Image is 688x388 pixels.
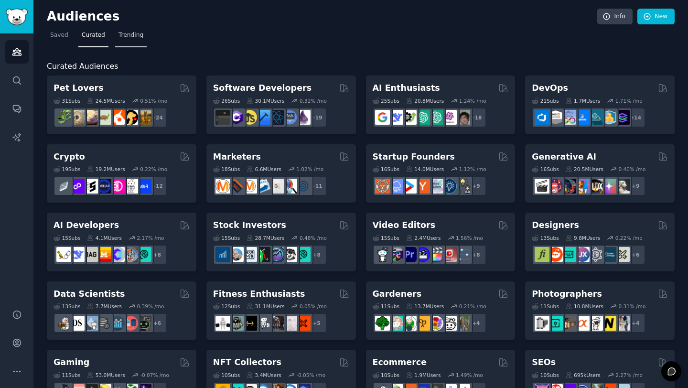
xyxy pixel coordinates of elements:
div: 18 Sub s [213,166,240,172]
div: 19.2M Users [87,166,125,172]
div: 0.51 % /mo [140,97,167,104]
img: web3 [97,179,111,194]
div: 1.71 % /mo [615,97,643,104]
span: Saved [50,31,68,40]
img: UI_Design [561,247,576,262]
div: 2.4M Users [406,235,441,241]
div: 4.1M Users [87,235,122,241]
h2: Generative AI [532,151,596,163]
img: SavageGarden [402,316,417,331]
div: 11 Sub s [532,303,559,310]
h2: DevOps [532,82,568,94]
img: azuredevops [535,110,549,125]
h2: Data Scientists [54,288,125,300]
img: gopro [375,247,390,262]
div: + 24 [147,108,167,128]
div: 2.27 % /mo [615,372,643,378]
h2: Crypto [54,151,85,163]
img: chatgpt_prompts_ [429,110,443,125]
div: + 8 [466,245,486,265]
img: AskMarketing [242,179,257,194]
img: EntrepreneurRideAlong [375,179,390,194]
img: aivideo [535,179,549,194]
img: PlatformEngineers [615,110,630,125]
img: OnlineMarketing [296,179,311,194]
img: datascience [70,316,85,331]
h2: Gardeners [373,288,422,300]
h2: Marketers [213,151,261,163]
img: dividends [215,247,230,262]
div: + 6 [625,245,645,265]
span: Trending [118,31,143,40]
img: OpenAIDev [442,110,457,125]
h2: Stock Investors [213,219,286,231]
div: 7.7M Users [87,303,122,310]
img: DevOpsLinks [575,110,590,125]
img: SaaS [388,179,403,194]
img: UX_Design [615,247,630,262]
div: 9.8M Users [566,235,601,241]
div: 3.4M Users [247,372,281,378]
img: iOSProgramming [256,110,270,125]
div: + 9 [625,176,645,196]
div: + 9 [466,176,486,196]
div: 10 Sub s [373,372,399,378]
div: 10 Sub s [532,372,559,378]
img: ballpython [70,110,85,125]
img: streetphotography [548,316,563,331]
div: 0.22 % /mo [140,166,167,172]
div: 11 Sub s [373,303,399,310]
div: 0.48 % /mo [300,235,327,241]
div: 16 Sub s [532,166,559,172]
div: 53.0M Users [87,372,125,378]
img: data [137,316,151,331]
div: 1.56 % /mo [456,235,483,241]
a: New [637,9,675,25]
img: postproduction [455,247,470,262]
img: GardenersWorld [455,316,470,331]
img: AIDevelopersSociety [137,247,151,262]
img: platformengineering [588,110,603,125]
div: + 8 [147,245,167,265]
img: GoogleGeminiAI [375,110,390,125]
a: Saved [47,28,72,47]
img: Forex [242,247,257,262]
div: 1.02 % /mo [296,166,323,172]
img: workout [242,316,257,331]
img: dataengineering [97,316,111,331]
div: 1.9M Users [406,372,441,378]
img: LangChain [56,247,71,262]
img: ValueInvesting [229,247,244,262]
h2: Ecommerce [373,356,427,368]
img: fitness30plus [269,316,284,331]
img: elixir [296,110,311,125]
img: Docker_DevOps [561,110,576,125]
div: 695k Users [566,372,601,378]
div: 6.6M Users [247,166,281,172]
h2: Video Editors [373,219,436,231]
img: AskComputerScience [282,110,297,125]
img: csharp [229,110,244,125]
div: + 12 [147,176,167,196]
img: analytics [110,316,125,331]
img: vegetablegardening [375,316,390,331]
div: 2.17 % /mo [137,235,164,241]
img: dogbreed [137,110,151,125]
div: 15 Sub s [373,235,399,241]
div: 26 Sub s [213,97,240,104]
img: AnalogCommunity [561,316,576,331]
img: personaltraining [296,316,311,331]
div: 19 Sub s [54,166,80,172]
div: 30.1M Users [247,97,284,104]
img: reactnative [269,110,284,125]
img: software [215,110,230,125]
img: Emailmarketing [256,179,270,194]
div: + 18 [466,108,486,128]
img: defiblockchain [110,179,125,194]
img: chatgpt_promptDesign [415,110,430,125]
div: + 11 [307,176,327,196]
a: Trending [115,28,147,47]
h2: AI Developers [54,219,119,231]
img: leopardgeckos [83,110,98,125]
img: Youtubevideo [442,247,457,262]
